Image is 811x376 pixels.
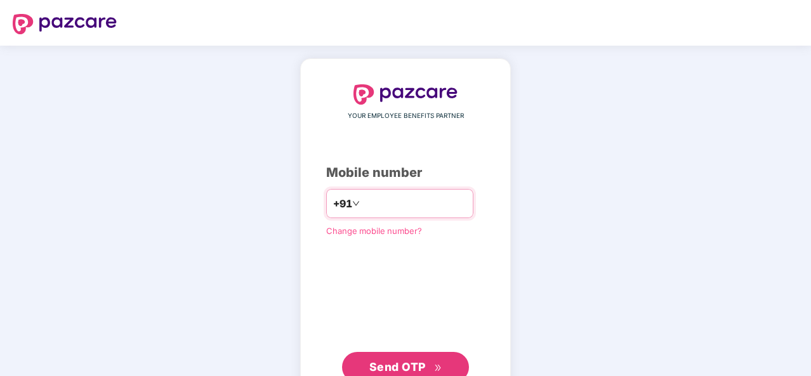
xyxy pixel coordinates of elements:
span: +91 [333,196,352,212]
img: logo [353,84,458,105]
span: double-right [434,364,442,372]
a: Change mobile number? [326,226,422,236]
span: Send OTP [369,360,426,373]
div: Mobile number [326,163,485,183]
span: down [352,200,360,207]
img: logo [13,14,117,34]
span: YOUR EMPLOYEE BENEFITS PARTNER [348,111,464,121]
